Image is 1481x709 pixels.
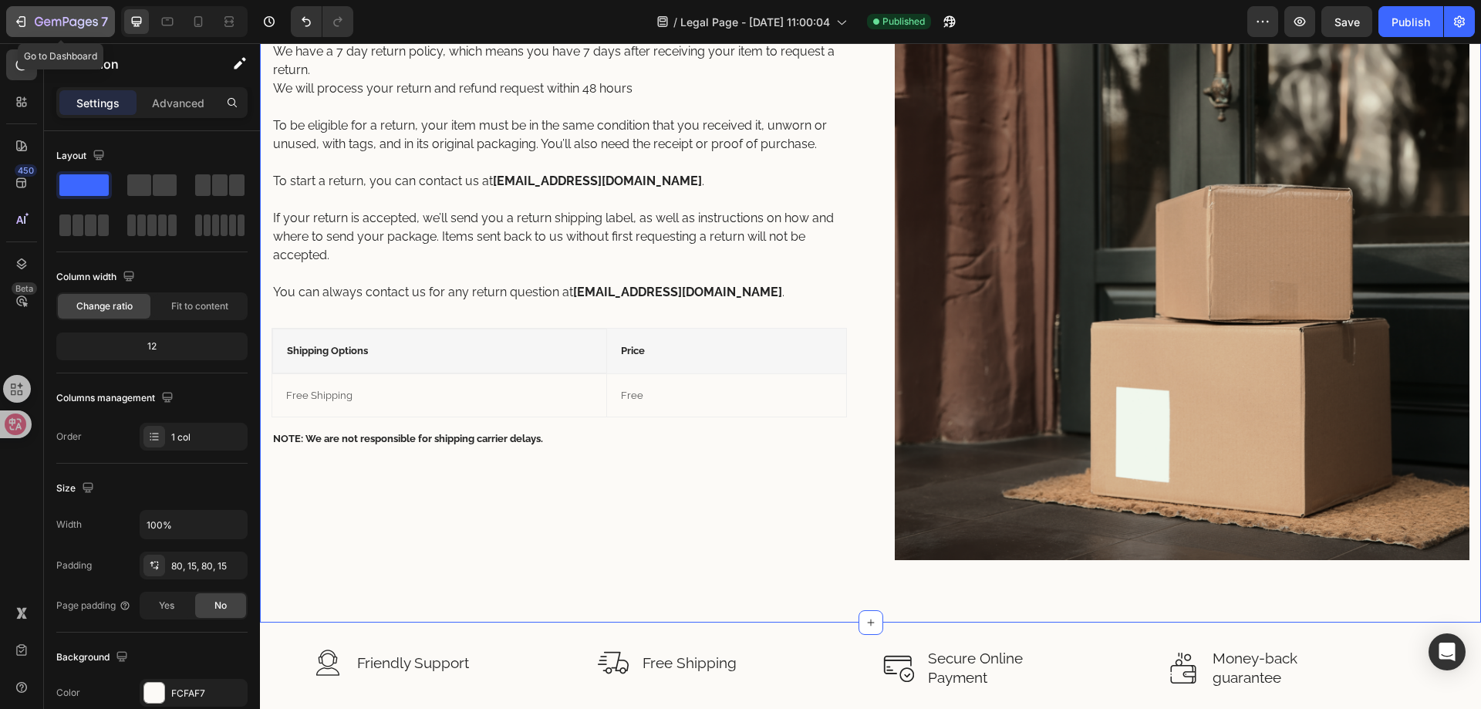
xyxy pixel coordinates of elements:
[1321,6,1372,37] button: Save
[101,12,108,31] p: 7
[6,6,115,37] button: 7
[15,164,37,177] div: 450
[953,625,1037,644] p: guarantee
[361,345,572,360] p: Free
[383,610,477,630] p: Free Shipping
[152,95,204,111] p: Advanced
[13,221,585,258] p: You can always contact us for any return question at .
[882,15,925,29] span: Published
[56,430,82,444] div: Order
[361,300,572,316] p: Price
[214,599,227,613] span: No
[56,267,138,288] div: Column width
[56,559,92,572] div: Padding
[260,43,1481,709] iframe: Design area
[56,146,108,167] div: Layout
[59,336,245,357] div: 12
[1392,14,1430,30] div: Publish
[13,55,585,110] p: To be eligible for a return, your item must be in the same condition that you received it, unworn...
[623,612,654,639] img: Alt Image
[680,14,830,30] span: Legal Page - [DATE] 11:00:04
[1429,633,1466,670] div: Open Intercom Messenger
[56,478,97,499] div: Size
[76,299,133,313] span: Change ratio
[56,388,177,409] div: Columns management
[140,511,247,539] input: Auto
[953,606,1037,625] p: Money-back
[56,518,82,532] div: Width
[13,147,585,221] p: If your return is accepted, we’ll send you a return shipping label, as well as instructions on ho...
[56,686,80,700] div: Color
[12,282,37,295] div: Beta
[1378,6,1443,37] button: Publish
[97,610,209,630] p: Friendly Support
[76,95,120,111] p: Settings
[673,14,677,30] span: /
[291,6,353,37] div: Undo/Redo
[171,687,244,701] div: FCFAF7
[171,559,244,573] div: 80, 15, 80, 15
[56,599,131,613] div: Page padding
[56,647,131,668] div: Background
[13,36,585,55] p: We will process your return and refund request within 48 hours
[338,604,369,635] img: Alt Image
[26,345,332,360] p: Free Shipping
[159,599,174,613] span: Yes
[27,300,332,316] p: Shipping Options
[313,241,522,256] strong: [EMAIL_ADDRESS][DOMAIN_NAME]
[1334,15,1360,29] span: Save
[908,609,939,640] img: Alt Image
[233,130,442,145] strong: [EMAIL_ADDRESS][DOMAIN_NAME]
[171,299,228,313] span: Fit to content
[13,388,585,403] p: NOTE: We are not responsible for shipping carrier delays.
[668,606,763,643] p: Secure Online Payment
[171,430,244,444] div: 1 col
[52,604,83,635] img: Alt Image
[13,110,585,147] p: To start a return, you can contact us at .
[75,55,201,73] p: Section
